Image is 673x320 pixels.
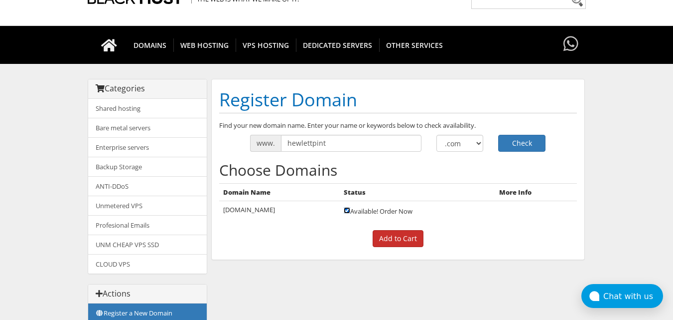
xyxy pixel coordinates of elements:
a: Unmetered VPS [88,196,207,216]
span: WEB HOSTING [173,38,236,52]
span: www. [250,135,281,152]
span: OTHER SERVICES [379,38,450,52]
span: DOMAINS [127,38,174,52]
a: Go to homepage [91,26,127,64]
a: ANTI-DDoS [88,176,207,196]
th: More Info [495,183,577,201]
th: Domain Name [219,183,340,201]
a: Backup Storage [88,157,207,177]
a: DEDICATED SERVERS [296,26,380,64]
a: Enterprise servers [88,137,207,157]
h1: Register Domain [219,87,577,113]
a: OTHER SERVICES [379,26,450,64]
input: Add to Cart [373,230,423,247]
th: Status [340,183,495,201]
a: DOMAINS [127,26,174,64]
h2: Choose Domains [219,162,577,178]
button: Chat with us [581,284,663,308]
td: Available! Order Now [340,201,495,220]
a: Bare metal servers [88,118,207,138]
a: VPS HOSTING [236,26,296,64]
a: Shared hosting [88,99,207,118]
h3: Categories [96,84,199,93]
a: Profesional Emails [88,215,207,235]
span: DEDICATED SERVERS [296,38,380,52]
span: VPS HOSTING [236,38,296,52]
div: Chat with us [603,292,663,301]
button: Check [498,135,545,152]
h3: Actions [96,290,199,299]
td: [DOMAIN_NAME] [219,201,340,220]
a: UNM CHEAP VPS SSD [88,235,207,255]
a: CLOUD VPS [88,254,207,274]
a: WEB HOSTING [173,26,236,64]
p: Find your new domain name. Enter your name or keywords below to check availability. [219,121,577,130]
a: Have questions? [561,26,581,63]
